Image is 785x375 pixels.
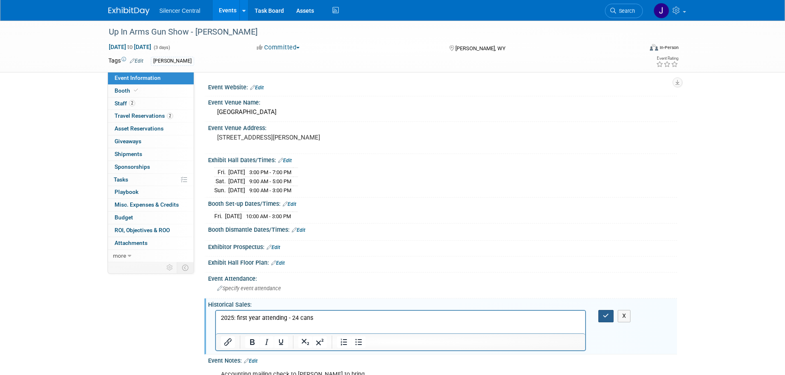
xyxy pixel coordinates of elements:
[208,122,677,132] div: Event Venue Address:
[208,298,677,309] div: Historical Sales:
[214,177,228,186] td: Sat.
[659,44,679,51] div: In-Person
[337,336,351,348] button: Numbered list
[208,96,677,107] div: Event Venue Name:
[108,148,194,161] a: Shipments
[129,100,135,106] span: 2
[278,158,292,163] a: Edit
[605,4,643,18] a: Search
[108,250,194,262] a: more
[108,110,194,122] a: Travel Reservations2
[271,260,285,266] a: Edit
[656,56,678,61] div: Event Rating
[108,135,194,148] a: Giveaways
[134,88,138,93] i: Booth reservation complete
[108,56,143,66] td: Tags
[267,245,280,250] a: Edit
[108,72,194,84] a: Event Information
[351,336,366,348] button: Bullet list
[106,25,630,40] div: Up In Arms Gun Show - [PERSON_NAME]
[115,214,133,221] span: Budget
[108,43,152,51] span: [DATE] [DATE]
[108,123,194,135] a: Asset Reservations
[208,256,677,267] div: Exhibit Hall Floor Plan:
[216,311,586,333] iframe: Rich Text Area
[163,262,177,273] td: Personalize Event Tab Strip
[115,75,161,81] span: Event Information
[108,7,150,15] img: ExhibitDay
[246,213,291,219] span: 10:00 AM - 3:00 PM
[594,43,679,55] div: Event Format
[108,237,194,249] a: Attachments
[108,98,194,110] a: Staff2
[130,58,143,64] a: Edit
[115,112,173,119] span: Travel Reservations
[283,201,296,207] a: Edit
[115,227,170,233] span: ROI, Objectives & ROO
[292,227,305,233] a: Edit
[274,336,288,348] button: Underline
[208,273,677,283] div: Event Attendance:
[208,241,677,252] div: Exhibitor Prospectus:
[177,262,194,273] td: Toggle Event Tabs
[298,336,312,348] button: Subscript
[245,336,259,348] button: Bold
[108,199,194,211] a: Misc. Expenses & Credits
[115,201,179,208] span: Misc. Expenses & Credits
[254,43,303,52] button: Committed
[214,186,228,194] td: Sun.
[208,198,677,208] div: Booth Set-up Dates/Times:
[115,138,141,144] span: Giveaways
[108,174,194,186] a: Tasks
[108,224,194,237] a: ROI, Objectives & ROO
[217,134,394,141] pre: [STREET_ADDRESS][PERSON_NAME]
[225,212,242,220] td: [DATE]
[654,3,669,19] img: Jessica Crawford
[250,85,264,91] a: Edit
[115,151,142,157] span: Shipments
[249,169,291,175] span: 3:00 PM - 7:00 PM
[214,106,671,119] div: [GEOGRAPHIC_DATA]
[208,224,677,234] div: Booth Dismantle Dates/Times:
[208,354,677,365] div: Event Notes:
[115,87,140,94] span: Booth
[214,212,225,220] td: Fri.
[113,252,126,259] span: more
[214,168,228,177] td: Fri.
[228,186,245,194] td: [DATE]
[115,100,135,107] span: Staff
[153,45,170,50] span: (3 days)
[249,178,291,184] span: 9:00 AM - 5:00 PM
[228,177,245,186] td: [DATE]
[650,44,658,51] img: Format-Inperson.png
[221,336,235,348] button: Insert/edit link
[108,212,194,224] a: Budget
[260,336,274,348] button: Italic
[313,336,327,348] button: Superscript
[115,125,164,132] span: Asset Reservations
[217,285,281,291] span: Specify event attendance
[616,8,635,14] span: Search
[455,45,506,51] span: [PERSON_NAME], WY
[159,7,201,14] span: Silencer Central
[228,168,245,177] td: [DATE]
[115,240,148,246] span: Attachments
[208,154,677,165] div: Exhibit Hall Dates/Times:
[108,186,194,198] a: Playbook
[126,44,134,50] span: to
[115,189,138,195] span: Playbook
[108,161,194,173] a: Sponsorships
[249,187,291,193] span: 9:00 AM - 3:00 PM
[244,358,258,364] a: Edit
[108,85,194,97] a: Booth
[167,113,173,119] span: 2
[618,310,631,322] button: X
[151,57,194,65] div: [PERSON_NAME]
[115,163,150,170] span: Sponsorships
[208,81,677,92] div: Event Website:
[114,176,128,183] span: Tasks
